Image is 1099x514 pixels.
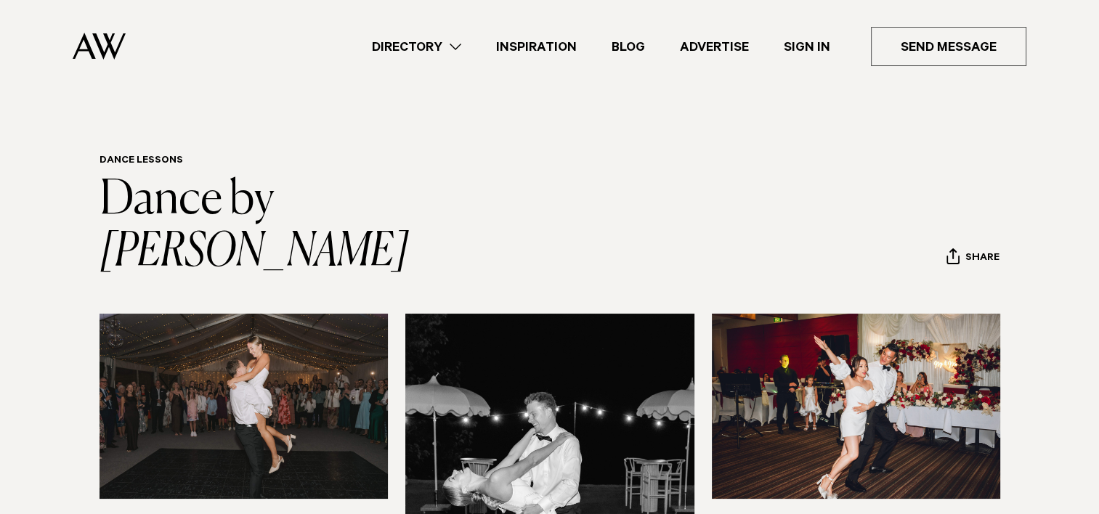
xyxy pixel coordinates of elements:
a: Advertise [662,37,766,57]
a: Sign In [766,37,848,57]
img: Auckland Weddings Logo [73,33,126,60]
a: Blog [594,37,662,57]
button: Share [946,248,1000,269]
a: Send Message [871,27,1026,66]
a: Dance Lessons [100,155,183,167]
a: Dance by [PERSON_NAME] [100,177,409,276]
a: Inspiration [479,37,594,57]
a: Directory [354,37,479,57]
span: Share [965,252,999,266]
